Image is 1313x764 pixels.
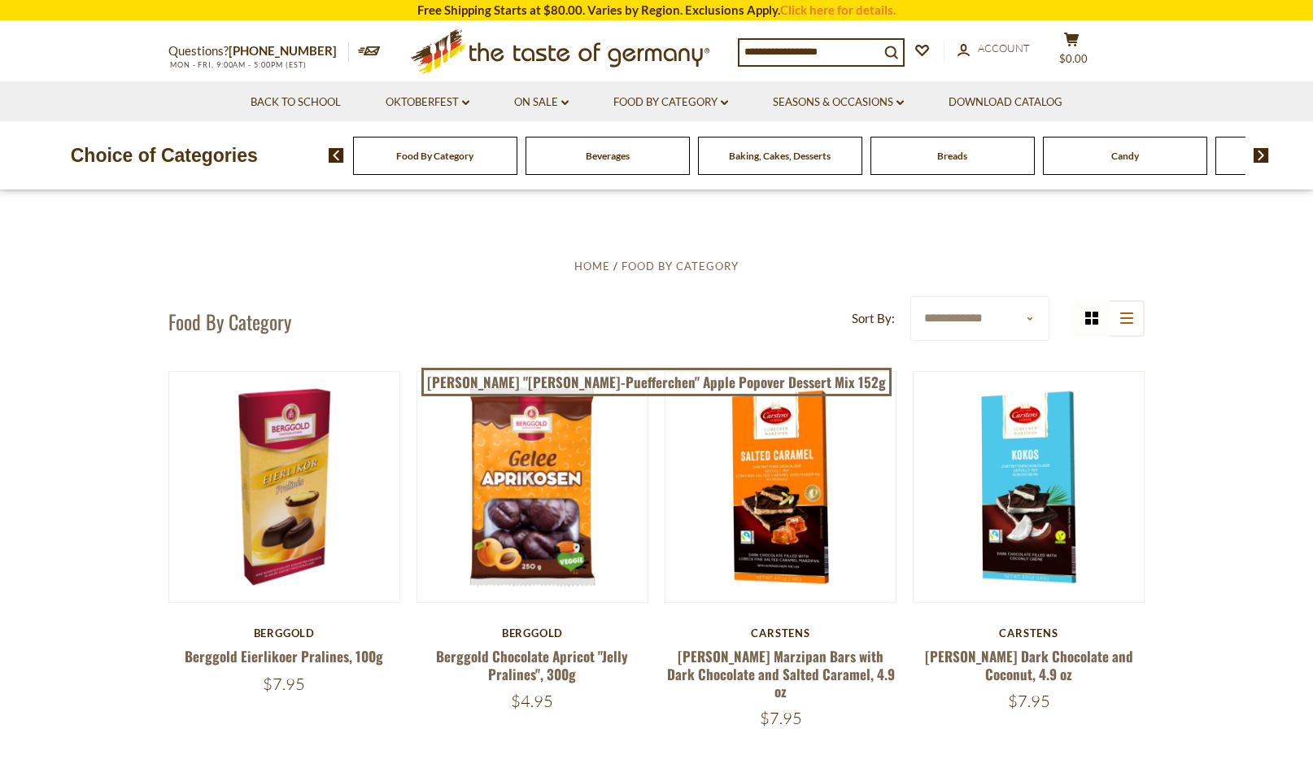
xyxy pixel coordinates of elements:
button: $0.00 [1047,32,1096,72]
span: Account [978,41,1030,55]
a: Beverages [586,150,630,162]
a: [PERSON_NAME] "[PERSON_NAME]-Puefferchen" Apple Popover Dessert Mix 152g [421,368,892,397]
img: previous arrow [329,148,344,163]
a: Back to School [251,94,341,111]
img: Carstens Luebecker Marzipan Bars with Dark Chocolate and Salted Caramel, 4.9 oz [665,372,896,602]
a: Food By Category [613,94,728,111]
div: Carstens [913,626,1145,640]
span: $4.95 [511,691,553,711]
a: Home [574,260,610,273]
div: Berggold [417,626,648,640]
img: Berggold Eierlikoer Pralines, 100g [169,372,399,602]
a: Food By Category [396,150,473,162]
a: Candy [1111,150,1139,162]
a: Account [957,40,1030,58]
img: Berggold Chocolate Apricot "Jelly Pralines", 300g [417,372,648,602]
img: Carstens Luebecker Dark Chocolate and Coconut, 4.9 oz [914,372,1144,602]
a: Click here for details. [780,2,896,17]
h1: Food By Category [168,309,291,334]
p: Questions? [168,41,349,62]
div: Carstens [665,626,896,640]
span: $7.95 [760,708,802,728]
a: Baking, Cakes, Desserts [729,150,831,162]
a: On Sale [514,94,569,111]
span: MON - FRI, 9:00AM - 5:00PM (EST) [168,60,307,69]
a: [PHONE_NUMBER] [229,43,337,58]
img: next arrow [1254,148,1269,163]
label: Sort By: [852,308,895,329]
a: Download Catalog [949,94,1062,111]
a: Berggold Eierlikoer Pralines, 100g [185,646,383,666]
a: Oktoberfest [386,94,469,111]
a: Food By Category [622,260,739,273]
a: [PERSON_NAME] Dark Chocolate and Coconut, 4.9 oz [925,646,1133,683]
a: Seasons & Occasions [773,94,904,111]
span: $7.95 [263,674,305,694]
a: Breads [937,150,967,162]
div: Berggold [168,626,400,640]
a: [PERSON_NAME] Marzipan Bars with Dark Chocolate and Salted Caramel, 4.9 oz [667,646,895,701]
span: $0.00 [1059,52,1088,65]
span: $7.95 [1008,691,1050,711]
a: Berggold Chocolate Apricot "Jelly Pralines", 300g [436,646,628,683]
